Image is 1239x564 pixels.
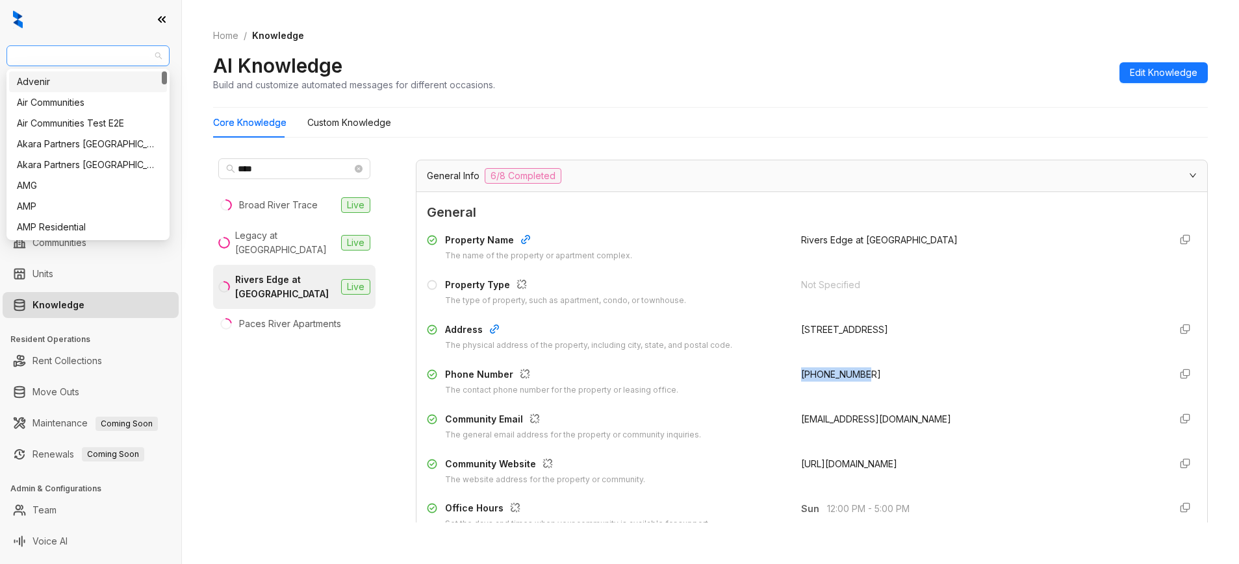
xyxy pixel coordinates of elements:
[9,217,167,238] div: AMP Residential
[239,317,341,331] div: Paces River Apartments
[445,323,732,339] div: Address
[801,323,1160,337] div: [STREET_ADDRESS]
[244,29,247,43] li: /
[445,250,632,262] div: The name of the property or apartment complex.
[32,230,86,256] a: Communities
[82,447,144,461] span: Coming Soon
[32,261,53,287] a: Units
[445,295,686,307] div: The type of property, such as apartment, condo, or townhouse.
[355,165,363,173] span: close-circle
[213,53,342,78] h2: AI Knowledge
[801,278,1160,292] div: Not Specified
[3,528,179,554] li: Voice AI
[3,230,179,256] li: Communities
[32,348,102,374] a: Rent Collections
[1119,62,1208,83] button: Edit Knowledge
[17,137,159,151] div: Akara Partners [GEOGRAPHIC_DATA]
[17,178,159,193] div: AMG
[3,348,179,374] li: Rent Collections
[445,412,701,429] div: Community Email
[801,520,827,534] span: Mon
[1130,66,1197,80] span: Edit Knowledge
[32,379,79,405] a: Move Outs
[827,502,1160,516] span: 12:00 PM - 5:00 PM
[3,143,179,169] li: Leasing
[445,278,686,295] div: Property Type
[801,458,897,469] span: [URL][DOMAIN_NAME]
[3,87,179,113] li: Leads
[801,234,958,245] span: Rivers Edge at [GEOGRAPHIC_DATA]
[3,410,179,436] li: Maintenance
[485,168,561,184] span: 6/8 Completed
[235,228,336,257] div: Legacy at [GEOGRAPHIC_DATA]
[445,384,678,397] div: The contact phone number for the property or leasing office.
[445,367,678,384] div: Phone Number
[17,199,159,214] div: AMP
[416,160,1207,191] div: General Info6/8 Completed
[226,164,235,173] span: search
[32,497,57,523] a: Team
[32,441,144,467] a: RenewalsComing Soon
[445,518,708,530] div: Set the days and times when your community is available for support
[10,334,181,345] h3: Resident Operations
[427,202,1197,223] span: General
[445,457,645,474] div: Community Website
[17,220,159,234] div: AMP Residential
[801,413,951,424] span: [EMAIL_ADDRESS][DOMAIN_NAME]
[13,10,23,29] img: logo
[9,175,167,196] div: AMG
[801,369,881,380] span: [PHONE_NUMBER]
[3,261,179,287] li: Units
[213,116,287,130] div: Core Knowledge
[17,158,159,172] div: Akara Partners [GEOGRAPHIC_DATA]
[3,379,179,405] li: Move Outs
[17,75,159,89] div: Advenir
[17,95,159,110] div: Air Communities
[445,429,701,441] div: The general email address for the property or community inquiries.
[341,279,370,295] span: Live
[445,339,732,352] div: The physical address of the property, including city, state, and postal code.
[32,292,84,318] a: Knowledge
[445,501,708,518] div: Office Hours
[827,520,1160,534] span: 10:00 AM - 6:00 PM
[3,441,179,467] li: Renewals
[9,92,167,113] div: Air Communities
[427,169,479,183] span: General Info
[9,154,167,175] div: Akara Partners Phoenix
[307,116,391,130] div: Custom Knowledge
[32,528,68,554] a: Voice AI
[252,30,304,41] span: Knowledge
[96,417,158,431] span: Coming Soon
[9,71,167,92] div: Advenir
[9,113,167,134] div: Air Communities Test E2E
[3,497,179,523] li: Team
[9,196,167,217] div: AMP
[10,483,181,495] h3: Admin & Configurations
[235,273,336,301] div: Rivers Edge at [GEOGRAPHIC_DATA]
[213,78,495,92] div: Build and customize automated messages for different occasions.
[3,292,179,318] li: Knowledge
[3,174,179,200] li: Collections
[341,235,370,251] span: Live
[9,134,167,154] div: Akara Partners Nashville
[801,502,827,516] span: Sun
[239,198,318,212] div: Broad River Trace
[445,233,632,250] div: Property Name
[445,474,645,486] div: The website address for the property or community.
[1189,171,1197,179] span: expanded
[211,29,241,43] a: Home
[341,197,370,213] span: Live
[17,116,159,130] div: Air Communities Test E2E
[14,46,162,66] span: RR Living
